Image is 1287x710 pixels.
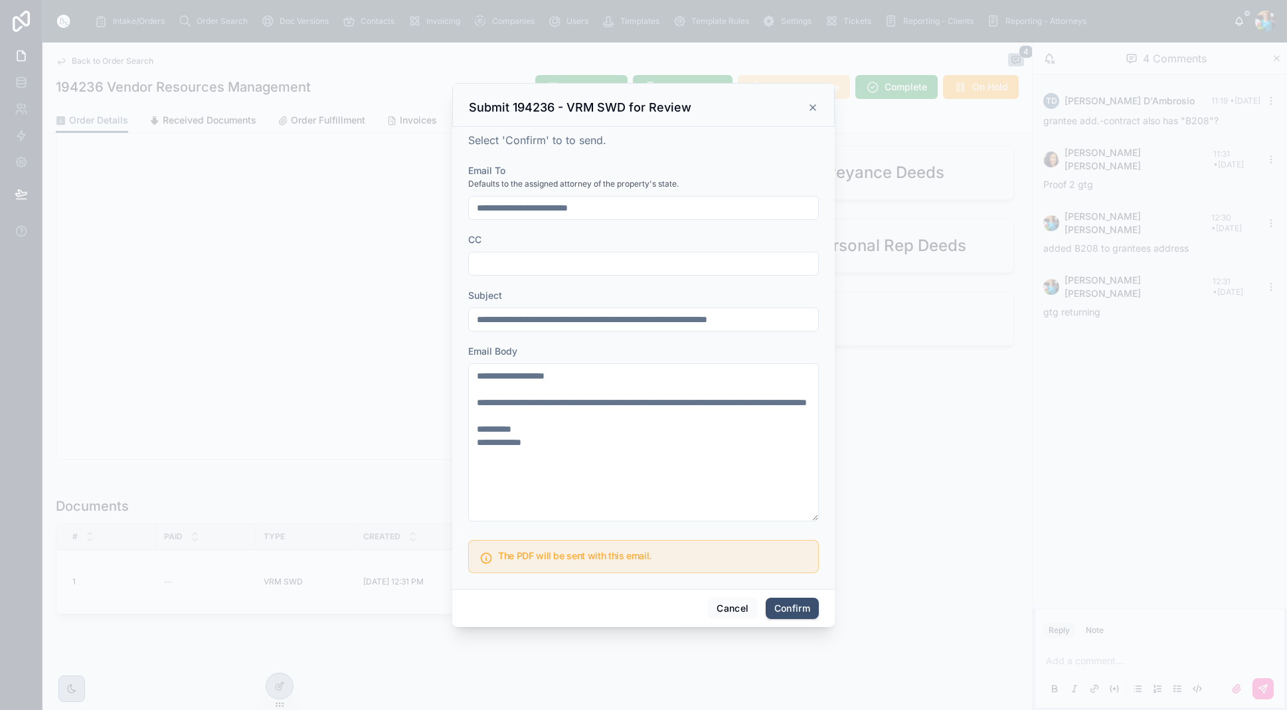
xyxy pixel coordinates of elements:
h3: Submit 194236 - VRM SWD for Review [469,100,691,116]
span: Email Body [468,345,517,357]
button: Cancel [708,598,757,619]
button: Confirm [766,598,819,619]
span: Subject [468,290,502,301]
span: Select 'Confirm' to to send. [468,133,606,147]
span: CC [468,234,481,245]
span: Defaults to the assigned attorney of the property's state. [468,179,679,189]
span: Email To [468,165,505,176]
h5: The PDF will be sent with this email. [498,551,808,561]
